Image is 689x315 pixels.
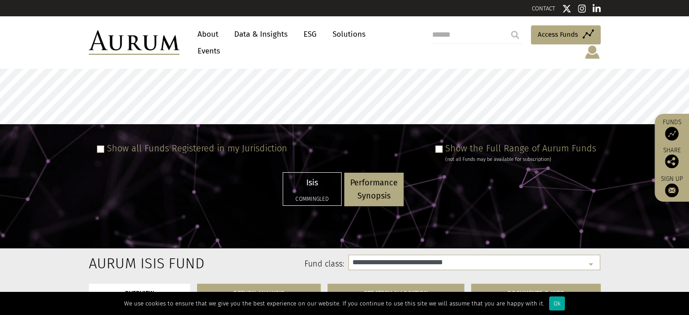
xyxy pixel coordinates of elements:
[665,184,679,197] img: Sign up to our newsletter
[89,30,179,55] img: Aurum
[328,284,464,300] a: STRATEGY ALLOCATION
[549,296,565,310] div: Ok
[531,25,601,44] a: Access Funds
[538,29,578,40] span: Access Funds
[506,26,524,44] input: Submit
[299,26,321,43] a: ESG
[659,147,684,168] div: Share
[584,44,601,60] img: account-icon.svg
[445,155,596,164] div: (not all Funds may be available for subscription)
[176,258,344,270] label: Fund class:
[230,26,292,43] a: Data & Insights
[350,176,398,203] p: Performance Synopsis
[562,4,571,13] img: Twitter icon
[289,176,335,189] p: Isis
[445,143,596,154] label: Show the Full Range of Aurum Funds
[578,4,586,13] img: Instagram icon
[593,4,601,13] img: Linkedin icon
[659,118,684,141] a: Funds
[193,43,220,59] a: Events
[471,284,601,300] a: DOCUMENTS & INFO
[89,255,163,272] h2: Aurum Isis Fund
[197,284,321,300] a: RETURN ANALYSIS
[107,143,287,154] label: Show all Funds Registered in my Jurisdiction
[659,175,684,197] a: Sign up
[665,127,679,141] img: Access Funds
[289,196,335,202] h5: Commingled
[532,5,555,12] a: CONTACT
[193,26,223,43] a: About
[328,26,370,43] a: Solutions
[665,155,679,168] img: Share this post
